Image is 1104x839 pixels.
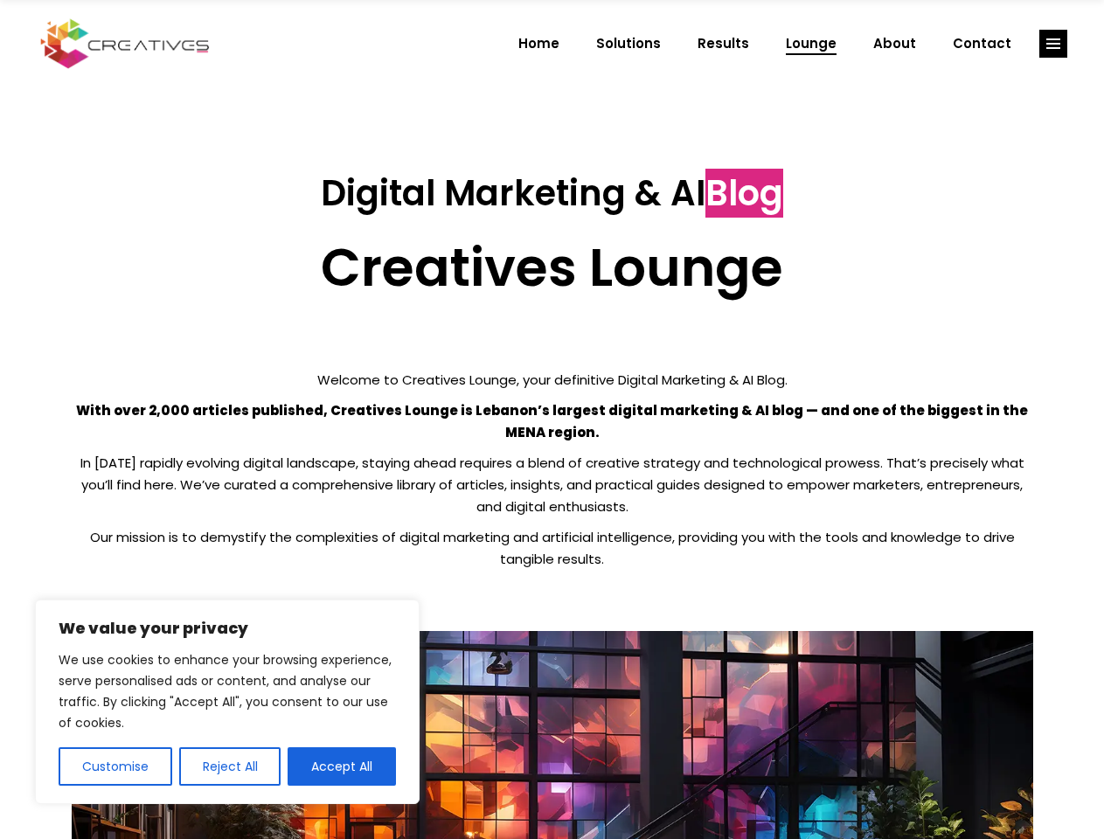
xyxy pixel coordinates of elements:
[72,452,1033,517] p: In [DATE] rapidly evolving digital landscape, staying ahead requires a blend of creative strategy...
[1039,30,1067,58] a: link
[934,21,1030,66] a: Contact
[179,747,281,786] button: Reject All
[596,21,661,66] span: Solutions
[698,21,749,66] span: Results
[72,172,1033,214] h3: Digital Marketing & AI
[500,21,578,66] a: Home
[705,169,783,218] span: Blog
[72,236,1033,299] h2: Creatives Lounge
[873,21,916,66] span: About
[518,21,559,66] span: Home
[76,401,1028,441] strong: With over 2,000 articles published, Creatives Lounge is Lebanon’s largest digital marketing & AI ...
[679,21,767,66] a: Results
[59,649,396,733] p: We use cookies to enhance your browsing experience, serve personalised ads or content, and analys...
[59,747,172,786] button: Customise
[953,21,1011,66] span: Contact
[578,21,679,66] a: Solutions
[59,618,396,639] p: We value your privacy
[288,747,396,786] button: Accept All
[72,369,1033,391] p: Welcome to Creatives Lounge, your definitive Digital Marketing & AI Blog.
[786,21,837,66] span: Lounge
[855,21,934,66] a: About
[37,17,213,71] img: Creatives
[767,21,855,66] a: Lounge
[35,600,420,804] div: We value your privacy
[72,526,1033,570] p: Our mission is to demystify the complexities of digital marketing and artificial intelligence, pr...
